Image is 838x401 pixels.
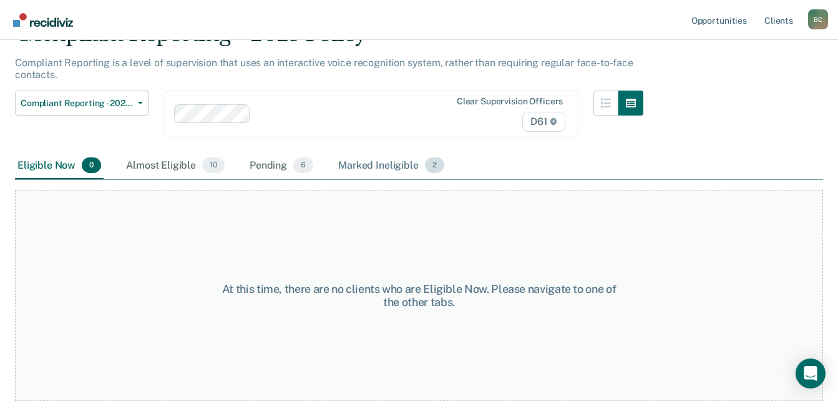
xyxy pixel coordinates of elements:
div: B C [808,9,828,29]
span: 2 [425,157,444,174]
span: 6 [293,157,313,174]
button: Profile dropdown button [808,9,828,29]
span: 0 [82,157,101,174]
div: Marked Ineligible2 [336,152,447,180]
button: Compliant Reporting - 2025 Policy [15,91,149,116]
div: At this time, there are no clients who are Eligible Now. Please navigate to one of the other tabs. [217,282,621,309]
p: Compliant Reporting is a level of supervision that uses an interactive voice recognition system, ... [15,57,633,81]
div: Almost Eligible10 [124,152,227,180]
div: Clear supervision officers [457,96,563,107]
span: 10 [202,157,225,174]
img: Recidiviz [13,13,73,27]
div: Pending6 [247,152,316,180]
div: Eligible Now0 [15,152,104,180]
div: Open Intercom Messenger [796,359,826,389]
span: D61 [522,112,565,132]
span: Compliant Reporting - 2025 Policy [21,98,133,109]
